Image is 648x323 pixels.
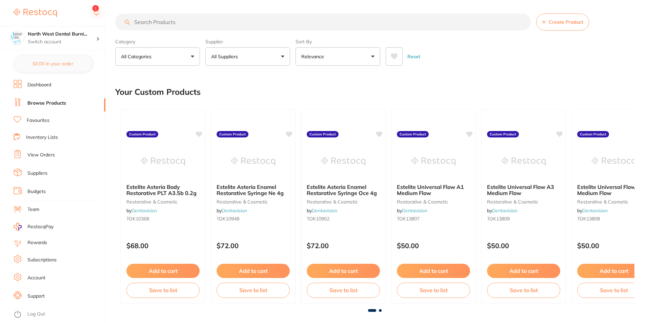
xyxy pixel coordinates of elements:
[115,39,200,45] label: Category
[217,242,290,250] p: $72.00
[492,208,518,214] a: Dentavision
[14,223,22,231] img: RestocqPay
[397,131,429,138] label: Custom Product
[307,283,380,298] button: Save to list
[14,9,57,17] img: Restocq Logo
[487,264,560,278] button: Add to cart
[14,56,92,72] button: $0.00 in your order
[131,208,157,214] a: Dentavision
[487,208,518,214] span: by
[592,145,636,178] img: Estelite Universal Flow A2 Medium Flow
[307,184,380,196] b: Estelite Asteria Enamel Restorative Syringe Oce 4g
[397,208,427,214] span: by
[115,87,201,97] h2: Your Custom Products
[397,216,470,221] small: TOK13807
[28,39,96,45] p: Switch account
[27,293,45,300] a: Support
[397,242,470,250] p: $50.00
[14,309,103,320] button: Log Out
[211,53,241,60] p: All Suppliers
[27,223,54,230] span: RestocqPay
[217,216,290,221] small: TOK10948
[397,264,470,278] button: Add to cart
[27,275,45,281] a: Account
[307,216,380,221] small: TOK10952
[397,283,470,298] button: Save to list
[549,19,583,25] span: Create Product
[11,31,24,45] img: North West Dental Burnie
[487,216,560,221] small: TOK13809
[115,14,531,30] input: Search Products
[307,131,339,138] label: Custom Product
[217,131,248,138] label: Custom Product
[217,264,290,278] button: Add to cart
[577,208,608,214] span: by
[28,31,96,38] h4: North West Dental Burnie
[27,239,47,246] a: Rewards
[296,39,380,45] label: Sort By
[27,117,49,124] a: Favourites
[27,170,47,177] a: Suppliers
[141,145,185,178] img: Estelite Asteria Body Restorative PLT A3.5b 0.2g
[126,264,200,278] button: Add to cart
[126,283,200,298] button: Save to list
[487,199,560,204] small: restorative & cosmetic
[121,53,154,60] p: All Categories
[126,242,200,250] p: $68.00
[307,208,337,214] span: by
[487,184,560,196] b: Estelite Universal Flow A3 Medium Flow
[487,242,560,250] p: $50.00
[217,184,290,196] b: Estelite Asteria Enamel Restorative Syringe Ne 4g
[27,206,39,213] a: Team
[126,199,200,204] small: restorative & cosmetic
[411,145,455,178] img: Estelite Universal Flow A1 Medium Flow
[27,188,46,195] a: Budgets
[307,242,380,250] p: $72.00
[126,131,158,138] label: Custom Product
[217,283,290,298] button: Save to list
[27,152,55,158] a: View Orders
[402,208,427,214] a: Dentavision
[397,184,470,196] b: Estelite Universal Flow A1 Medium Flow
[397,199,470,204] small: restorative & cosmetic
[14,5,57,21] a: Restocq Logo
[487,283,560,298] button: Save to list
[577,131,609,138] label: Custom Product
[27,82,51,88] a: Dashboard
[126,216,200,221] small: TOK10368
[582,208,608,214] a: Dentavision
[307,264,380,278] button: Add to cart
[307,199,380,204] small: restorative & cosmetic
[217,208,247,214] span: by
[26,134,58,141] a: Inventory Lists
[231,145,275,178] img: Estelite Asteria Enamel Restorative Syringe Ne 4g
[217,199,290,204] small: restorative & cosmetic
[126,208,157,214] span: by
[205,47,290,66] button: All Suppliers
[27,100,66,107] a: Browse Products
[27,311,45,318] a: Log Out
[205,39,290,45] label: Supplier
[312,208,337,214] a: Dentavision
[487,131,519,138] label: Custom Product
[321,145,365,178] img: Estelite Asteria Enamel Restorative Syringe Oce 4g
[27,257,57,263] a: Subscriptions
[296,47,380,66] button: Relevance
[126,184,200,196] b: Estelite Asteria Body Restorative PLT A3.5b 0.2g
[405,47,422,66] button: Reset
[14,223,54,231] a: RestocqPay
[502,145,546,178] img: Estelite Universal Flow A3 Medium Flow
[222,208,247,214] a: Dentavision
[301,53,327,60] p: Relevance
[536,14,589,30] button: Create Product
[115,47,200,66] button: All Categories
